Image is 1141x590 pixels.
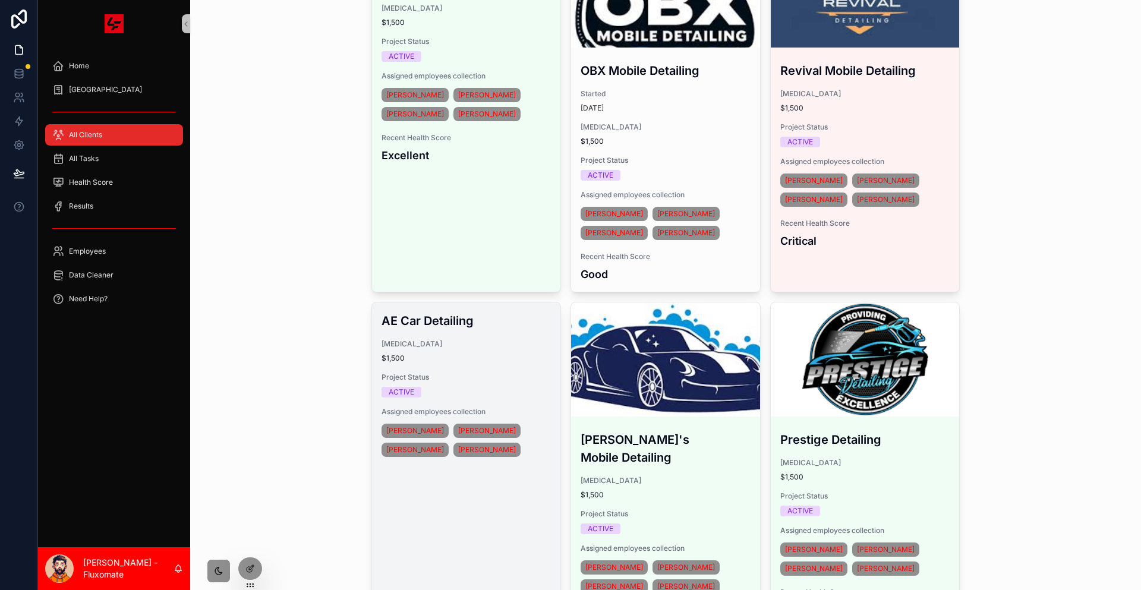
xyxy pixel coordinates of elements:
[382,107,449,121] a: [PERSON_NAME]
[382,71,551,81] span: Assigned employees collection
[857,545,915,554] span: [PERSON_NAME]
[458,109,516,119] span: [PERSON_NAME]
[45,195,183,217] a: Results
[382,37,551,46] span: Project Status
[453,443,521,457] a: [PERSON_NAME]
[771,302,960,417] div: images-(2).png
[382,339,551,349] span: [MEDICAL_DATA]
[785,545,843,554] span: [PERSON_NAME]
[787,506,813,516] div: ACTIVE
[588,170,613,181] div: ACTIVE
[458,426,516,436] span: [PERSON_NAME]
[780,103,950,113] span: $1,500
[780,431,950,449] h3: Prestige Detailing
[581,252,751,261] span: Recent Health Score
[382,88,449,102] a: [PERSON_NAME]
[581,190,751,200] span: Assigned employees collection
[787,137,813,147] div: ACTIVE
[389,51,414,62] div: ACTIVE
[382,424,449,438] a: [PERSON_NAME]
[581,103,604,113] p: [DATE]
[45,79,183,100] a: [GEOGRAPHIC_DATA]
[780,157,950,166] span: Assigned employees collection
[453,88,521,102] a: [PERSON_NAME]
[780,62,950,80] h3: Revival Mobile Detailing
[657,209,715,219] span: [PERSON_NAME]
[780,89,950,99] span: [MEDICAL_DATA]
[581,207,648,221] a: [PERSON_NAME]
[852,173,919,188] a: [PERSON_NAME]
[382,147,551,163] h4: Excellent
[581,137,751,146] span: $1,500
[382,354,551,363] span: $1,500
[581,122,751,132] span: [MEDICAL_DATA]
[852,542,919,557] a: [PERSON_NAME]
[653,207,720,221] a: [PERSON_NAME]
[386,426,444,436] span: [PERSON_NAME]
[581,156,751,165] span: Project Status
[382,373,551,382] span: Project Status
[45,55,183,77] a: Home
[69,178,113,187] span: Health Score
[69,85,142,94] span: [GEOGRAPHIC_DATA]
[653,560,720,575] a: [PERSON_NAME]
[69,201,93,211] span: Results
[653,226,720,240] a: [PERSON_NAME]
[382,312,551,330] h3: AE Car Detailing
[780,122,950,132] span: Project Status
[581,509,751,519] span: Project Status
[382,18,551,27] span: $1,500
[389,387,414,397] div: ACTIVE
[386,445,444,455] span: [PERSON_NAME]
[386,90,444,100] span: [PERSON_NAME]
[780,491,950,501] span: Project Status
[585,563,643,572] span: [PERSON_NAME]
[453,424,521,438] a: [PERSON_NAME]
[458,445,516,455] span: [PERSON_NAME]
[852,561,919,576] a: [PERSON_NAME]
[780,561,847,576] a: [PERSON_NAME]
[386,109,444,119] span: [PERSON_NAME]
[785,564,843,573] span: [PERSON_NAME]
[69,130,102,140] span: All Clients
[780,542,847,557] a: [PERSON_NAME]
[382,4,551,13] span: [MEDICAL_DATA]
[38,48,190,323] div: scrollable content
[45,264,183,286] a: Data Cleaner
[45,148,183,169] a: All Tasks
[581,476,751,485] span: [MEDICAL_DATA]
[581,89,751,99] span: Started
[857,564,915,573] span: [PERSON_NAME]
[69,154,99,163] span: All Tasks
[585,209,643,219] span: [PERSON_NAME]
[657,563,715,572] span: [PERSON_NAME]
[458,90,516,100] span: [PERSON_NAME]
[571,302,760,417] div: download.jpeg
[780,458,950,468] span: [MEDICAL_DATA]
[581,431,751,466] h3: [PERSON_NAME]'s Mobile Detailing
[69,61,89,71] span: Home
[45,241,183,262] a: Employees
[69,247,106,256] span: Employees
[83,557,174,580] p: [PERSON_NAME] - Fluxomate
[382,443,449,457] a: [PERSON_NAME]
[857,176,915,185] span: [PERSON_NAME]
[852,193,919,207] a: [PERSON_NAME]
[69,270,114,280] span: Data Cleaner
[581,62,751,80] h3: OBX Mobile Detailing
[780,173,847,188] a: [PERSON_NAME]
[382,407,551,417] span: Assigned employees collection
[581,266,751,282] h4: Good
[780,233,950,249] h4: Critical
[785,176,843,185] span: [PERSON_NAME]
[581,490,751,500] span: $1,500
[581,544,751,553] span: Assigned employees collection
[785,195,843,204] span: [PERSON_NAME]
[780,472,950,482] span: $1,500
[857,195,915,204] span: [PERSON_NAME]
[45,124,183,146] a: All Clients
[581,226,648,240] a: [PERSON_NAME]
[780,526,950,535] span: Assigned employees collection
[45,172,183,193] a: Health Score
[581,560,648,575] a: [PERSON_NAME]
